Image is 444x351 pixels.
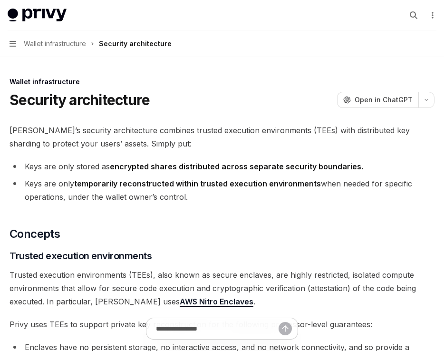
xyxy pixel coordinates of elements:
span: Trusted execution environments (TEEs), also known as secure enclaves, are highly restricted, isol... [10,268,434,308]
button: Send message [279,322,292,335]
span: Trusted execution environments [10,249,152,263]
li: Keys are only when needed for specific operations, under the wallet owner’s control. [10,177,434,204]
span: [PERSON_NAME]’s security architecture combines trusted execution environments (TEEs) with distrib... [10,124,434,150]
strong: encrypted shares distributed across separate security boundaries. [110,162,363,171]
button: More actions [427,9,436,22]
div: Wallet infrastructure [10,77,434,87]
h1: Security architecture [10,91,150,108]
span: Wallet infrastructure [24,38,86,49]
a: AWS Nitro Enclaves [180,297,253,307]
img: light logo [8,9,67,22]
button: Open in ChatGPT [337,92,418,108]
strong: temporarily reconstructed within trusted execution environments [74,179,321,188]
span: Open in ChatGPT [355,95,413,105]
li: Keys are only stored as [10,160,434,173]
div: Security architecture [99,38,172,49]
span: Concepts [10,226,60,242]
